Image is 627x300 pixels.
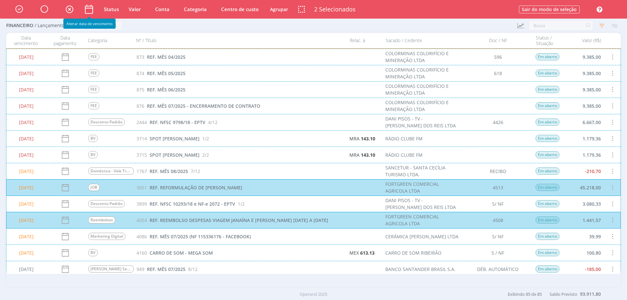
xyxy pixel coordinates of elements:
[45,35,85,46] div: Data pagamento
[533,35,565,46] div: Status / Situação
[75,22,79,29] span: +
[519,6,580,13] button: Sair do modo de seleção
[6,35,45,46] div: Data vencimento
[508,291,542,297] span: Exibindo 85 de 85
[382,35,464,46] div: Sacado / Cedente
[69,22,85,30] button: +
[218,5,262,13] button: Centro de custo
[267,6,291,13] button: Agrupar
[104,6,119,12] span: Status
[213,4,265,15] button: Centro de custo
[126,5,144,13] button: Valor
[346,35,382,46] div: Relac. à
[120,4,147,15] button: Valor
[103,6,120,13] button: Status
[181,5,210,13] button: Categoria
[6,23,33,28] span: Financeiro
[175,4,213,15] button: Categoria
[580,291,601,297] b: 93.911,80
[152,5,172,13] button: Conta
[35,23,67,28] span: / Lançamentos
[565,35,604,46] div: Valor (R$)
[464,35,533,46] div: Doc / NF
[314,5,356,14] span: 2 Selecionados
[63,19,116,29] div: Alterar data de vencimento
[147,4,175,15] button: Conta
[550,291,577,297] span: Saldo Previsto
[85,35,134,46] div: Categoria
[136,38,156,43] span: Nº / Título
[528,20,593,31] input: Busca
